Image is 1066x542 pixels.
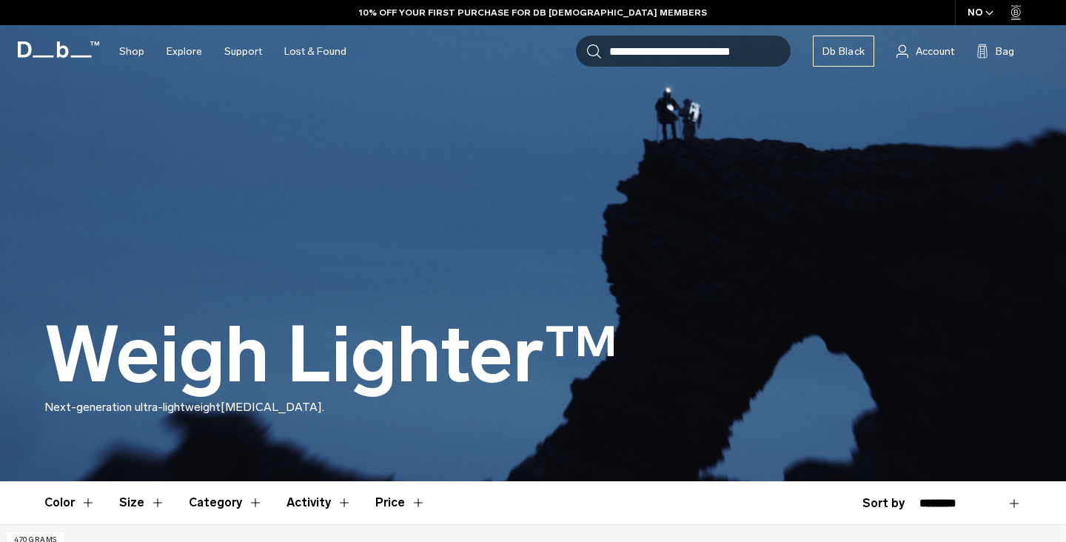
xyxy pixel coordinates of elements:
[167,25,202,78] a: Explore
[224,25,262,78] a: Support
[359,6,707,19] a: 10% OFF YOUR FIRST PURCHASE FOR DB [DEMOGRAPHIC_DATA] MEMBERS
[896,42,954,60] a: Account
[284,25,346,78] a: Lost & Found
[44,400,221,414] span: Next-generation ultra-lightweight
[375,481,426,524] button: Toggle Price
[286,481,352,524] button: Toggle Filter
[976,42,1014,60] button: Bag
[916,44,954,59] span: Account
[44,312,618,398] h1: Weigh Lighter™
[119,481,165,524] button: Toggle Filter
[108,25,358,78] nav: Main Navigation
[119,25,144,78] a: Shop
[221,400,324,414] span: [MEDICAL_DATA].
[996,44,1014,59] span: Bag
[813,36,874,67] a: Db Black
[44,481,95,524] button: Toggle Filter
[189,481,263,524] button: Toggle Filter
